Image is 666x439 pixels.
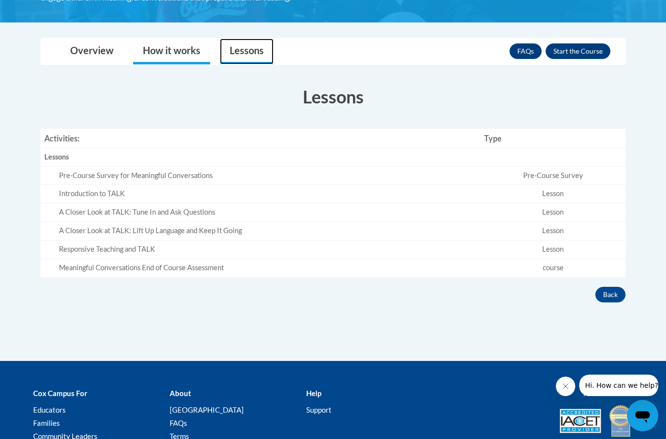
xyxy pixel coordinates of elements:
div: Lessons [44,152,476,162]
th: Activities: [40,129,480,148]
a: FAQs [509,43,542,59]
img: IDA® Accredited [608,404,633,438]
a: Educators [33,405,66,414]
td: Lesson [480,203,626,222]
h3: Lessons [40,84,626,109]
div: Pre-Course Survey for Meaningful Conversations [59,171,476,181]
div: Meaningful Conversations End of Course Assessment [59,263,476,273]
td: Pre-Course Survey [480,166,626,185]
a: [GEOGRAPHIC_DATA] [170,405,244,414]
iframe: Message from company [579,375,658,396]
img: Accredited IACET® Provider [560,409,601,433]
div: A Closer Look at TALK: Tune In and Ask Questions [59,207,476,218]
td: Lesson [480,185,626,203]
b: About [170,389,191,398]
a: FAQs [170,419,187,427]
button: Enroll [546,43,610,59]
a: Support [306,405,332,414]
td: Lesson [480,222,626,240]
b: Help [306,389,321,398]
th: Type [480,129,626,148]
iframe: Close message [556,377,575,396]
div: Responsive Teaching and TALK [59,244,476,255]
a: Families [33,419,60,427]
div: A Closer Look at TALK: Lift Up Language and Keep It Going [59,226,476,236]
a: Overview [60,39,123,64]
a: Lessons [220,39,274,64]
td: course [480,259,626,277]
button: Back [595,287,626,302]
a: How it works [133,39,210,64]
div: Introduction to TALK [59,189,476,199]
iframe: Button to launch messaging window [627,400,658,431]
b: Cox Campus For [33,389,87,398]
td: Lesson [480,240,626,259]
